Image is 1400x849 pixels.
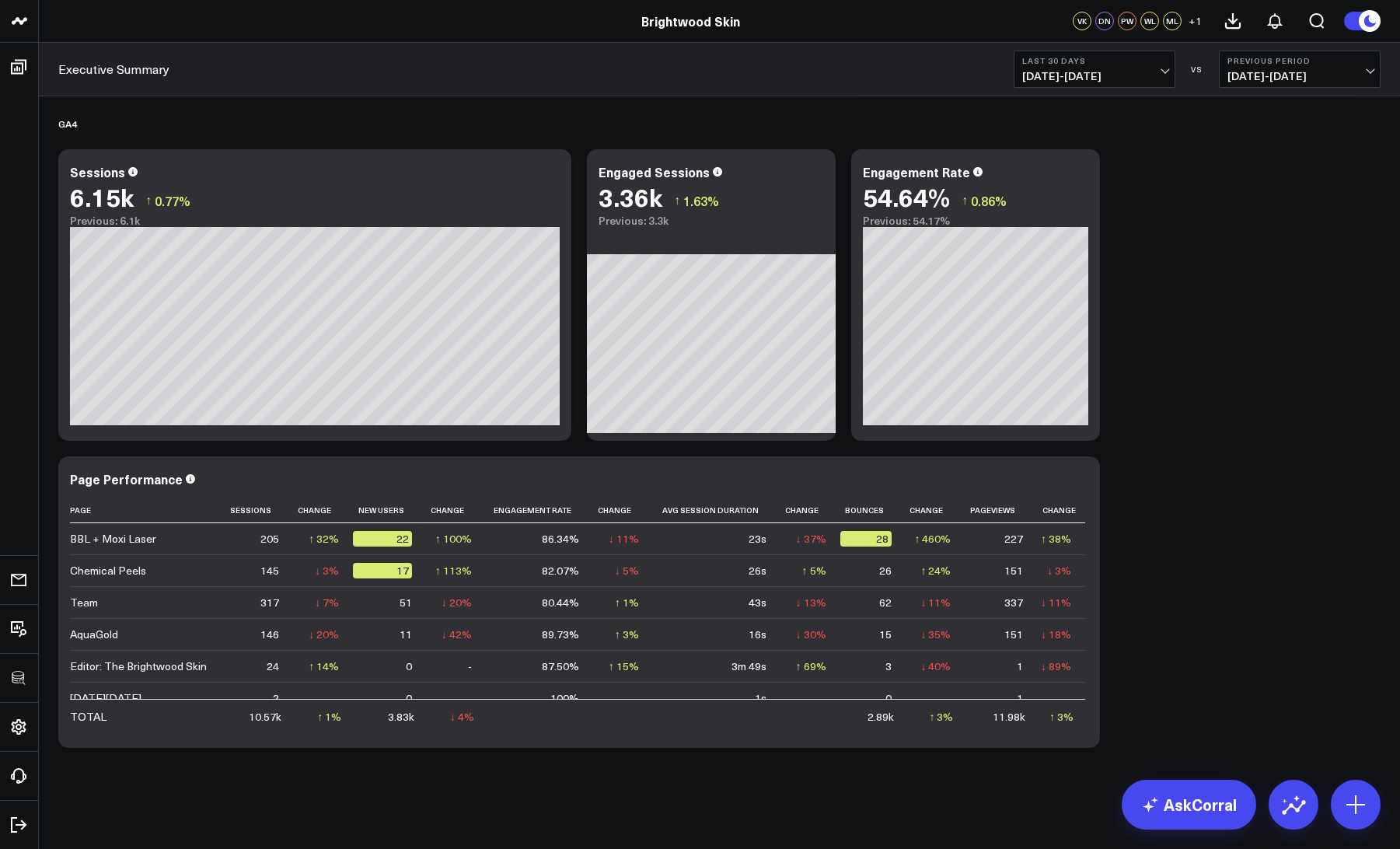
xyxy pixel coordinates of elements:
[1227,70,1372,82] span: [DATE] - [DATE]
[920,595,951,610] div: ↓ 11%
[442,627,472,642] div: ↓ 42%
[450,709,474,725] div: ↓ 4%
[749,531,766,547] div: 23s
[542,659,579,674] div: 87.50%
[1004,595,1023,610] div: 337
[796,627,826,642] div: ↓ 30%
[906,498,965,523] th: Change
[1022,70,1167,82] span: [DATE] - [DATE]
[70,183,134,211] div: 6.15k
[1041,531,1071,547] div: ↑ 38%
[780,498,840,523] th: Change
[1122,780,1256,830] a: AskCorral
[309,531,339,547] div: ↑ 32%
[442,595,472,610] div: ↓ 20%
[335,690,339,706] div: -
[1041,659,1071,674] div: ↓ 89%
[70,470,183,487] div: Page Performance
[1183,65,1211,74] div: VS
[1067,690,1071,706] div: -
[70,163,125,180] div: Sessions
[260,563,279,578] div: 145
[796,659,826,674] div: ↑ 69%
[1140,12,1159,30] div: WL
[145,190,152,211] span: ↑
[879,627,892,642] div: 15
[599,183,662,211] div: 3.36k
[863,215,1088,227] div: Previous: 54.17%
[593,498,653,523] th: Change
[260,595,279,610] div: 317
[435,531,472,547] div: ↑ 100%
[1227,56,1372,65] b: Previous Period
[1095,12,1114,30] div: DN
[1041,627,1071,642] div: ↓ 18%
[1118,12,1136,30] div: PW
[315,595,339,610] div: ↓ 7%
[70,215,560,227] div: Previous: 6.1k
[1189,16,1202,26] span: + 1
[249,709,281,725] div: 10.57k
[542,531,579,547] div: 86.34%
[1041,595,1071,610] div: ↓ 11%
[400,595,412,610] div: 51
[435,563,472,578] div: ↑ 113%
[796,531,826,547] div: ↓ 37%
[840,531,892,547] div: 28
[486,498,593,523] th: Engagement Rate
[863,183,950,211] div: 54.64%
[1047,563,1071,578] div: ↓ 3%
[615,627,639,642] div: ↑ 3%
[929,709,953,725] div: ↑ 3%
[353,563,412,578] div: 17
[388,709,414,725] div: 3.83k
[260,531,279,547] div: 205
[615,595,639,610] div: ↑ 1%
[1219,51,1381,88] button: Previous Period[DATE]-[DATE]
[914,531,951,547] div: ↑ 460%
[885,690,892,706] div: 0
[58,61,169,78] a: Executive Summary
[406,690,412,706] div: 0
[920,563,951,578] div: ↑ 24%
[1004,563,1023,578] div: 151
[317,709,341,725] div: ↑ 1%
[993,709,1025,725] div: 11.98k
[70,627,118,642] div: AquaGold
[1037,498,1085,523] th: Change
[879,595,892,610] div: 62
[315,563,339,578] div: ↓ 3%
[920,659,951,674] div: ↓ 40%
[293,498,353,523] th: Change
[426,498,486,523] th: Change
[755,690,766,706] div: 1s
[70,709,106,725] div: TOTAL
[1004,627,1023,642] div: 151
[731,659,766,674] div: 3m 49s
[802,563,826,578] div: ↑ 5%
[609,531,639,547] div: ↓ 11%
[863,163,970,180] div: Engagement Rate
[674,190,680,211] span: ↑
[749,627,766,642] div: 16s
[840,498,906,523] th: Bounces
[550,690,579,706] div: 100%
[70,563,146,578] div: Chemical Peels
[615,563,639,578] div: ↓ 5%
[749,595,766,610] div: 43s
[406,659,412,674] div: 0
[635,690,639,706] div: -
[1004,531,1023,547] div: 227
[273,690,279,706] div: 2
[885,659,892,674] div: 3
[1073,12,1091,30] div: VK
[542,563,579,578] div: 82.07%
[155,192,190,209] span: 0.77%
[468,690,472,706] div: -
[542,595,579,610] div: 80.44%
[868,709,894,725] div: 2.89k
[749,563,766,578] div: 26s
[1014,51,1175,88] button: Last 30 Days[DATE]-[DATE]
[653,498,780,523] th: Avg Session Duration
[70,595,98,610] div: Team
